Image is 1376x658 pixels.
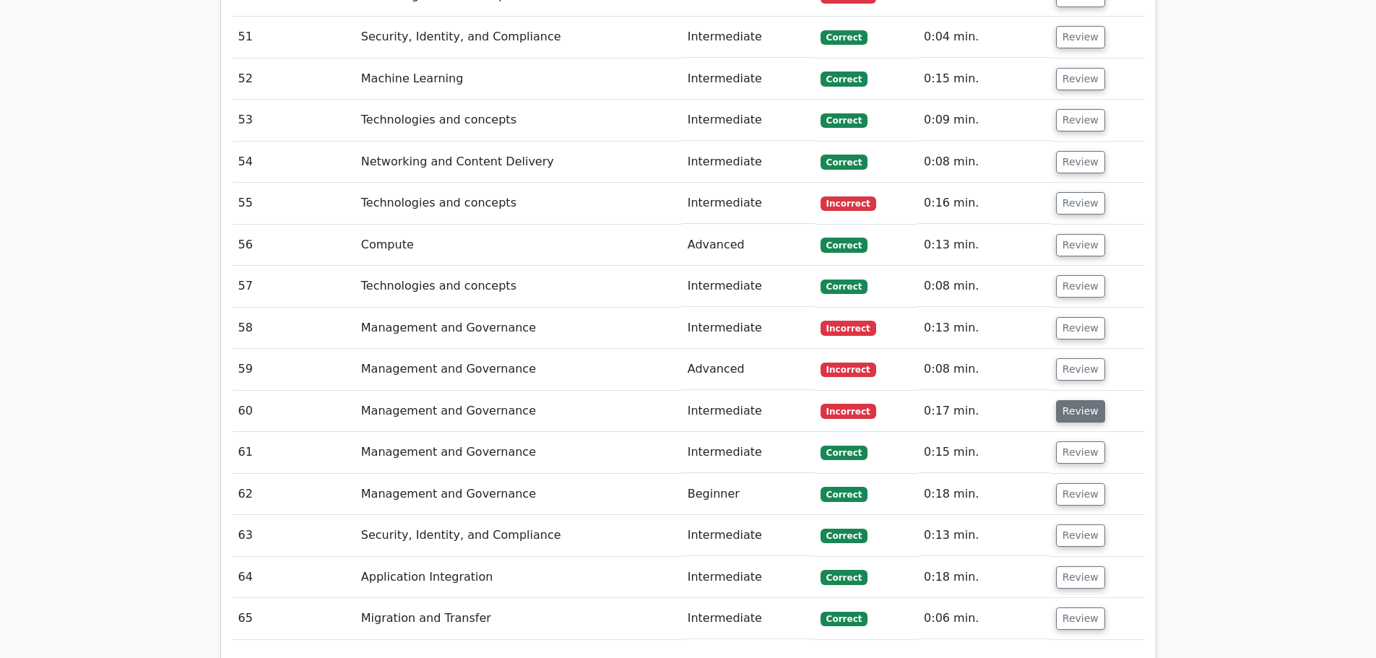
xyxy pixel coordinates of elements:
button: Review [1056,68,1105,90]
td: Intermediate [682,59,815,100]
span: Correct [821,487,867,501]
span: Correct [821,72,867,86]
td: Security, Identity, and Compliance [355,17,682,58]
td: 56 [233,225,355,266]
td: 58 [233,308,355,349]
td: Technologies and concepts [355,100,682,141]
td: Intermediate [682,598,815,639]
button: Review [1056,607,1105,630]
td: Management and Governance [355,349,682,390]
td: Management and Governance [355,391,682,432]
td: 61 [233,432,355,473]
td: Intermediate [682,17,815,58]
td: Advanced [682,225,815,266]
span: Correct [821,612,867,626]
button: Review [1056,400,1105,423]
button: Review [1056,26,1105,48]
td: Application Integration [355,557,682,598]
td: Machine Learning [355,59,682,100]
td: 54 [233,142,355,183]
td: Technologies and concepts [355,266,682,307]
td: 51 [233,17,355,58]
td: 0:15 min. [918,59,1050,100]
td: 52 [233,59,355,100]
td: 0:13 min. [918,308,1050,349]
span: Correct [821,570,867,584]
td: 0:08 min. [918,142,1050,183]
td: 57 [233,266,355,307]
td: Intermediate [682,515,815,556]
button: Review [1056,358,1105,381]
td: 0:17 min. [918,391,1050,432]
button: Review [1056,483,1105,506]
td: 59 [233,349,355,390]
button: Review [1056,524,1105,547]
td: Intermediate [682,557,815,598]
span: Incorrect [821,404,876,418]
td: 0:13 min. [918,225,1050,266]
td: Technologies and concepts [355,183,682,224]
td: 62 [233,474,355,515]
td: 65 [233,598,355,639]
td: Intermediate [682,308,815,349]
span: Correct [821,446,867,460]
td: 0:04 min. [918,17,1050,58]
td: 63 [233,515,355,556]
button: Review [1056,317,1105,339]
span: Incorrect [821,363,876,377]
td: Intermediate [682,183,815,224]
span: Correct [821,155,867,169]
td: Beginner [682,474,815,515]
td: 0:08 min. [918,349,1050,390]
td: 0:16 min. [918,183,1050,224]
button: Review [1056,566,1105,589]
td: Intermediate [682,142,815,183]
td: 60 [233,391,355,432]
span: Correct [821,30,867,45]
td: 0:13 min. [918,515,1050,556]
td: 0:06 min. [918,598,1050,639]
td: Management and Governance [355,474,682,515]
td: 0:18 min. [918,474,1050,515]
td: Management and Governance [355,432,682,473]
span: Correct [821,280,867,294]
td: Intermediate [682,432,815,473]
td: Intermediate [682,266,815,307]
td: Intermediate [682,100,815,141]
button: Review [1056,192,1105,215]
td: Compute [355,225,682,266]
td: Security, Identity, and Compliance [355,515,682,556]
span: Correct [821,529,867,543]
span: Incorrect [821,321,876,335]
td: Migration and Transfer [355,598,682,639]
td: 64 [233,557,355,598]
span: Incorrect [821,196,876,211]
td: 0:09 min. [918,100,1050,141]
span: Correct [821,238,867,252]
td: 0:08 min. [918,266,1050,307]
td: 0:15 min. [918,432,1050,473]
button: Review [1056,109,1105,131]
td: 53 [233,100,355,141]
td: Advanced [682,349,815,390]
td: Intermediate [682,391,815,432]
button: Review [1056,275,1105,298]
button: Review [1056,441,1105,464]
span: Correct [821,113,867,128]
button: Review [1056,234,1105,256]
button: Review [1056,151,1105,173]
td: Networking and Content Delivery [355,142,682,183]
td: Management and Governance [355,308,682,349]
td: 0:18 min. [918,557,1050,598]
td: 55 [233,183,355,224]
